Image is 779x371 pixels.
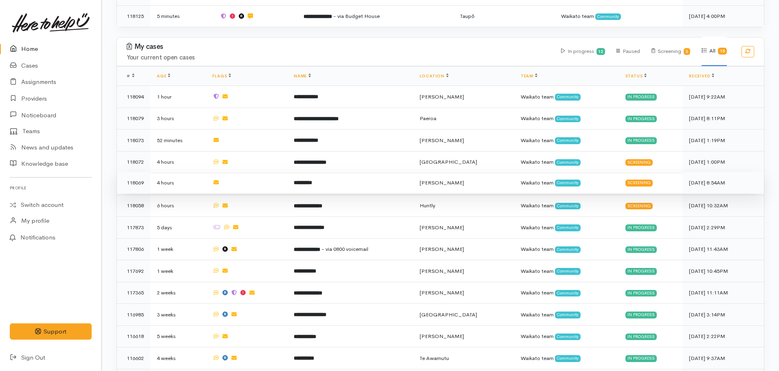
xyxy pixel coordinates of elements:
[595,13,621,20] span: Community
[10,323,92,340] button: Support
[555,224,581,231] span: Community
[555,268,581,274] span: Community
[514,86,619,108] td: Waikato team
[682,347,764,369] td: [DATE] 9:37AM
[212,73,231,79] a: Flags
[555,246,581,253] span: Community
[682,5,764,27] td: [DATE] 4:00PM
[420,137,464,144] span: [PERSON_NAME]
[682,325,764,347] td: [DATE] 2:22PM
[682,151,764,173] td: [DATE] 1:00PM
[625,180,653,186] div: Screening
[514,217,619,239] td: Waikato team
[150,108,206,130] td: 3 hours
[117,130,150,151] td: 118073
[420,246,464,252] span: [PERSON_NAME]
[682,195,764,217] td: [DATE] 10:32AM
[127,54,551,61] h4: Your current open cases
[10,182,92,193] h6: Profile
[514,130,619,151] td: Waikato team
[117,172,150,194] td: 118069
[521,73,537,79] a: Team
[150,304,206,326] td: 3 weeks
[625,203,653,209] div: Screening
[702,37,727,66] div: All
[117,347,150,369] td: 116602
[150,347,206,369] td: 4 weeks
[420,93,464,100] span: [PERSON_NAME]
[682,238,764,260] td: [DATE] 11:43AM
[598,49,603,54] b: 12
[514,172,619,194] td: Waikato team
[117,86,150,108] td: 118094
[117,5,150,27] td: 118125
[117,260,150,282] td: 117692
[682,282,764,304] td: [DATE] 11:11AM
[555,312,581,318] span: Community
[150,217,206,239] td: 5 days
[514,260,619,282] td: Waikato team
[150,172,206,194] td: 4 hours
[686,49,688,54] b: 3
[514,108,619,130] td: Waikato team
[555,159,581,166] span: Community
[333,13,380,20] span: - via Budget House
[689,73,714,79] a: Received
[682,86,764,108] td: [DATE] 9:22AM
[150,195,206,217] td: 6 hours
[420,289,464,296] span: [PERSON_NAME]
[720,48,725,54] b: 15
[150,282,206,304] td: 2 weeks
[625,312,657,318] div: In progress
[555,137,581,144] span: Community
[682,304,764,326] td: [DATE] 3:14PM
[150,86,206,108] td: 1 hour
[150,5,213,27] td: 5 minutes
[460,13,475,20] span: Taupō
[555,180,581,186] span: Community
[555,116,581,122] span: Community
[616,37,640,66] div: Paused
[682,130,764,151] td: [DATE] 1:19PM
[117,217,150,239] td: 117873
[117,325,150,347] td: 116618
[555,334,581,340] span: Community
[682,260,764,282] td: [DATE] 10:45PM
[625,268,657,274] div: In progress
[150,130,206,151] td: 52 minutes
[682,172,764,194] td: [DATE] 8:54AM
[420,202,435,209] span: Huntly
[420,115,436,122] span: Paeroa
[555,94,581,100] span: Community
[514,238,619,260] td: Waikato team
[555,5,682,27] td: Waikato team
[157,73,170,79] a: Age
[420,179,464,186] span: [PERSON_NAME]
[514,325,619,347] td: Waikato team
[555,203,581,209] span: Community
[514,304,619,326] td: Waikato team
[420,355,449,362] span: Te Awamutu
[625,334,657,340] div: In progress
[420,333,464,340] span: [PERSON_NAME]
[117,238,150,260] td: 117806
[561,37,605,66] div: In progress
[651,37,691,66] div: Screening
[294,73,311,79] a: Name
[625,116,657,122] div: In progress
[117,108,150,130] td: 118079
[420,268,464,274] span: [PERSON_NAME]
[625,73,647,79] a: Status
[117,195,150,217] td: 118058
[127,43,551,51] h3: My cases
[514,347,619,369] td: Waikato team
[117,282,150,304] td: 117365
[321,246,368,252] span: - via 0800 voicemail
[514,151,619,173] td: Waikato team
[514,282,619,304] td: Waikato team
[625,159,653,166] div: Screening
[625,290,657,296] div: In progress
[682,108,764,130] td: [DATE] 8:11PM
[420,73,449,79] a: Location
[625,224,657,231] div: In progress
